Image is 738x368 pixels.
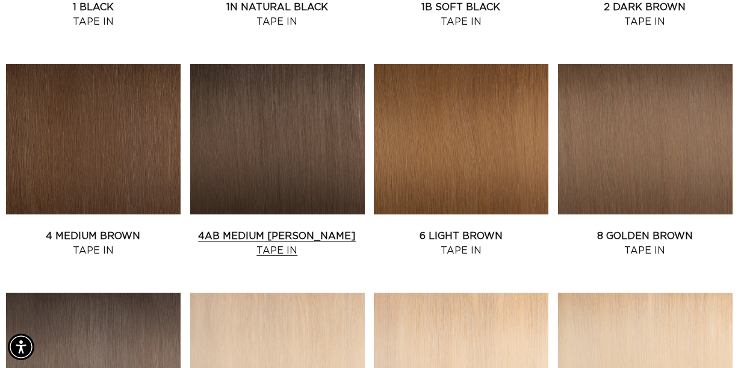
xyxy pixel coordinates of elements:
a: 8 Golden Brown Tape In [558,229,733,258]
a: 4AB Medium [PERSON_NAME] Tape In [190,229,365,258]
div: Accessibility Menu [8,334,34,360]
a: 6 Light Brown Tape In [374,229,548,258]
a: 4 Medium Brown Tape In [6,229,181,258]
iframe: Chat Widget [678,310,738,368]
